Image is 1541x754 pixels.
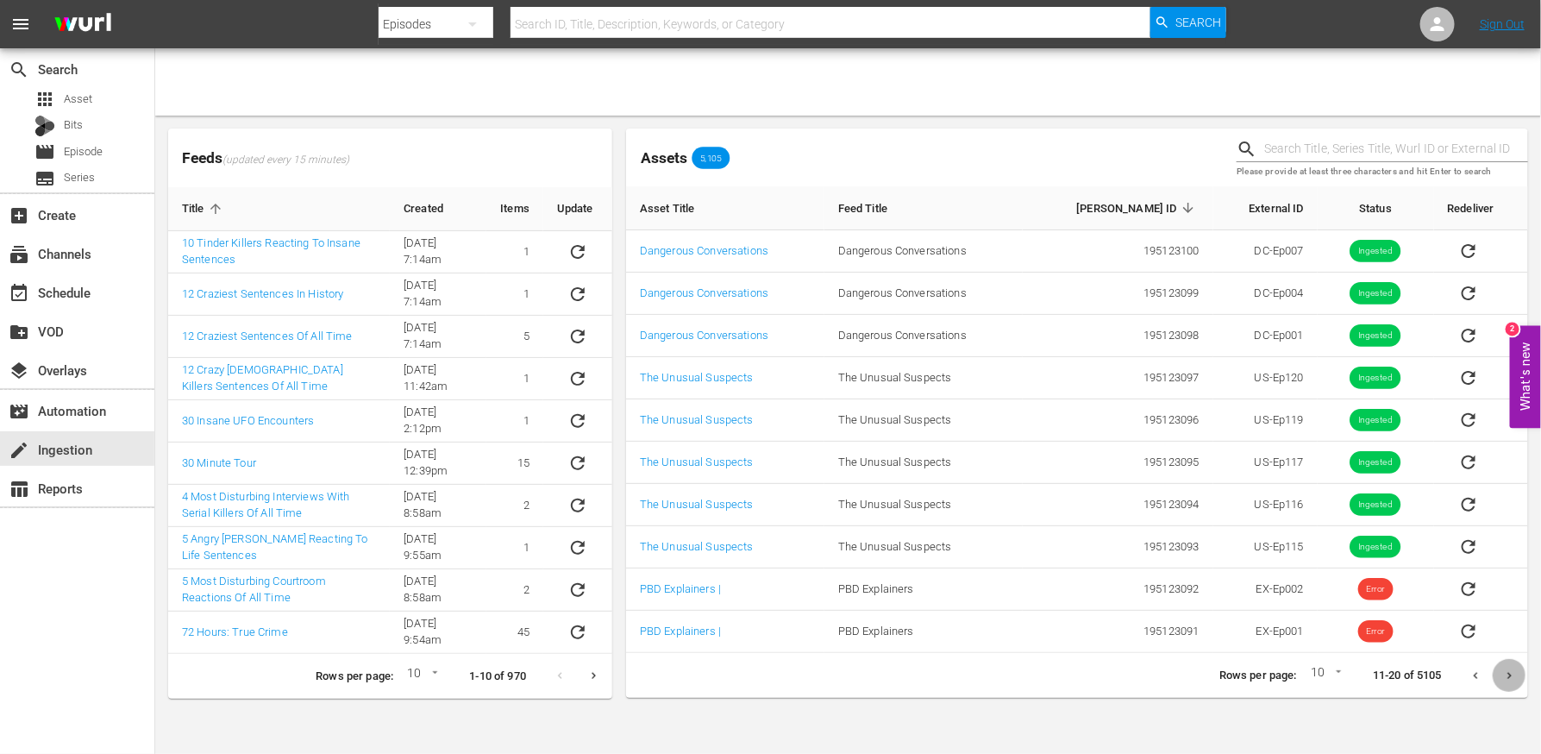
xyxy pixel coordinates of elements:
span: Asset [34,89,55,110]
a: Dangerous Conversations [640,286,768,299]
div: 10 [1304,663,1345,688]
a: 5 Angry [PERSON_NAME] Reacting To Life Sentences [182,532,368,562]
a: 12 Craziest Sentences In History [182,287,343,300]
span: Overlays [9,361,29,381]
td: 1 [486,400,543,443]
td: US-Ep117 [1213,442,1318,484]
span: Assets [641,149,687,167]
input: Search Title, Series Title, Wurl ID or External ID [1264,136,1528,162]
span: Series [64,169,95,186]
span: Series [34,168,55,189]
a: Dangerous Conversations [640,244,768,257]
td: US-Ep116 [1213,484,1318,526]
span: Asset Title [640,200,717,216]
span: [PERSON_NAME] ID [1076,200,1199,216]
td: 195123099 [1023,273,1213,315]
a: The Unusual Suspects [640,456,754,468]
th: Items [486,187,543,231]
a: 10 Tinder Killers Reacting To Insane Sentences [182,236,360,266]
td: 195123092 [1023,569,1213,611]
td: EX-Ep002 [1213,569,1318,611]
td: 45 [486,612,543,654]
td: 195123095 [1023,442,1213,484]
th: Status [1318,186,1434,230]
td: 2 [486,569,543,612]
span: Ingestion [9,440,29,461]
a: 4 Most Disturbing Interviews With Serial Killers Of All Time [182,490,350,519]
span: Search [9,60,29,80]
a: 12 Crazy [DEMOGRAPHIC_DATA] Killers Sentences Of All Time [182,363,343,393]
td: EX-Ep001 [1213,611,1318,653]
span: Title [182,201,227,217]
button: Previous page [1459,659,1493,693]
td: [DATE] 8:58am [390,569,486,612]
td: 1 [486,527,543,569]
td: DC-Ep001 [1213,315,1318,357]
td: The Unusual Suspects [824,442,1023,484]
td: [DATE] 12:39pm [390,443,486,485]
span: Ingested [1350,414,1401,427]
th: Feed Title [824,186,1023,230]
span: Reports [9,479,29,500]
th: External ID [1213,186,1318,230]
a: Sign Out [1480,17,1525,31]
td: The Unusual Suspects [824,526,1023,569]
a: The Unusual Suspects [640,540,754,553]
span: Episode [64,143,103,160]
p: Rows per page: [1219,668,1297,684]
td: 1 [486,231,543,273]
p: 1-10 of 970 [469,669,526,685]
a: 72 Hours: True Crime [182,625,288,638]
td: The Unusual Suspects [824,357,1023,399]
span: Error [1358,625,1394,638]
a: 12 Craziest Sentences Of All Time [182,330,353,342]
a: 30 Insane UFO Encounters [182,414,314,427]
td: 195123097 [1023,357,1213,399]
span: Ingested [1350,330,1401,342]
span: Ingested [1350,287,1401,300]
td: Dangerous Conversations [824,273,1023,315]
td: 195123096 [1023,399,1213,442]
span: Automation [9,401,29,422]
button: Next page [1493,659,1526,693]
td: The Unusual Suspects [824,399,1023,442]
td: PBD Explainers [824,569,1023,611]
td: 1 [486,358,543,400]
span: Feeds [168,144,612,173]
td: 2 [486,485,543,527]
span: Ingested [1350,245,1401,258]
span: Channels [9,244,29,265]
span: Search [1175,7,1221,38]
span: Error [1358,583,1394,596]
a: PBD Explainers | [640,625,721,638]
a: The Unusual Suspects [640,413,754,426]
td: PBD Explainers [824,611,1023,653]
td: [DATE] 8:58am [390,485,486,527]
span: (updated every 15 minutes) [222,154,349,167]
p: 11-20 of 5105 [1373,668,1442,684]
td: [DATE] 11:42am [390,358,486,400]
th: Update [543,187,612,231]
td: US-Ep120 [1213,357,1318,399]
td: [DATE] 7:14am [390,231,486,273]
td: [DATE] 2:12pm [390,400,486,443]
td: 1 [486,273,543,316]
span: 5,105 [692,153,730,163]
td: US-Ep119 [1213,399,1318,442]
td: Dangerous Conversations [824,315,1023,357]
span: Created [404,201,466,217]
a: 5 Most Disturbing Courtroom Reactions Of All Time [182,575,326,604]
span: Episode [34,141,55,162]
td: [DATE] 9:54am [390,612,486,654]
td: DC-Ep007 [1213,230,1318,273]
td: 195123091 [1023,611,1213,653]
button: Search [1150,7,1226,38]
td: 195123093 [1023,526,1213,569]
span: Ingested [1350,372,1401,385]
span: Ingested [1350,456,1401,469]
a: Dangerous Conversations [640,329,768,342]
td: 5 [486,316,543,358]
table: sticky table [168,187,612,654]
table: sticky table [626,186,1528,653]
span: Ingested [1350,541,1401,554]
